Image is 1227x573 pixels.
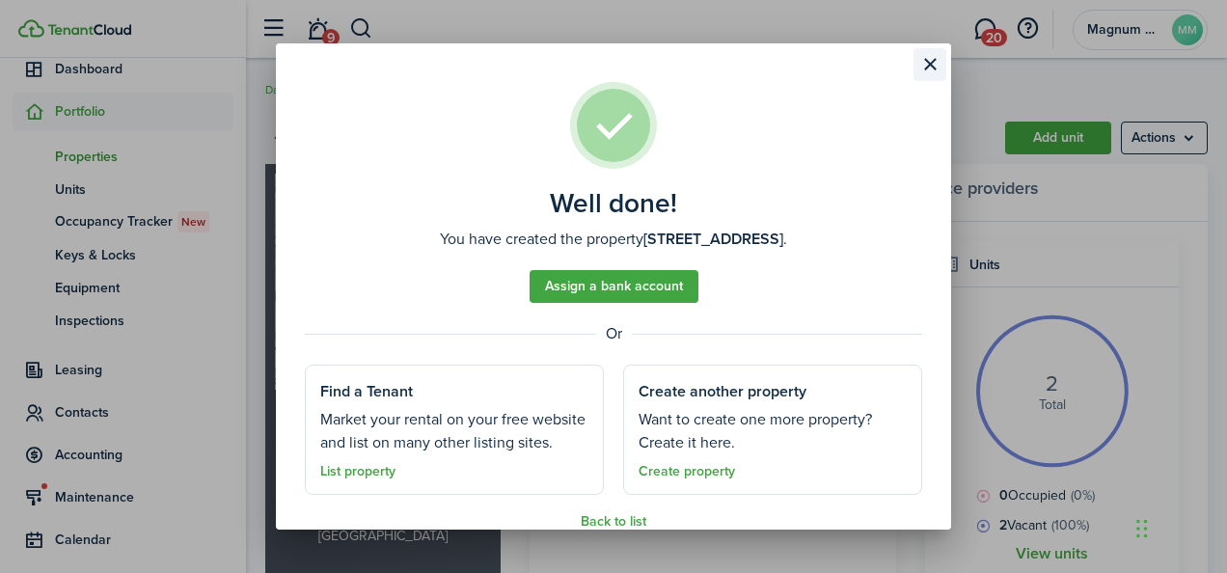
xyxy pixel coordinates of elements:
[643,228,783,250] b: [STREET_ADDRESS]
[639,408,907,454] well-done-section-description: Want to create one more property? Create it here.
[1136,500,1148,558] div: Drag
[320,408,588,454] well-done-section-description: Market your rental on your free website and list on many other listing sites.
[320,380,413,403] well-done-section-title: Find a Tenant
[639,464,735,479] a: Create property
[550,188,677,219] well-done-title: Well done!
[305,322,922,345] well-done-separator: Or
[320,464,395,479] a: List property
[530,270,698,303] a: Assign a bank account
[1131,480,1227,573] iframe: Chat Widget
[913,48,946,81] button: Close modal
[440,228,787,251] well-done-description: You have created the property .
[639,380,806,403] well-done-section-title: Create another property
[581,514,646,530] a: Back to list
